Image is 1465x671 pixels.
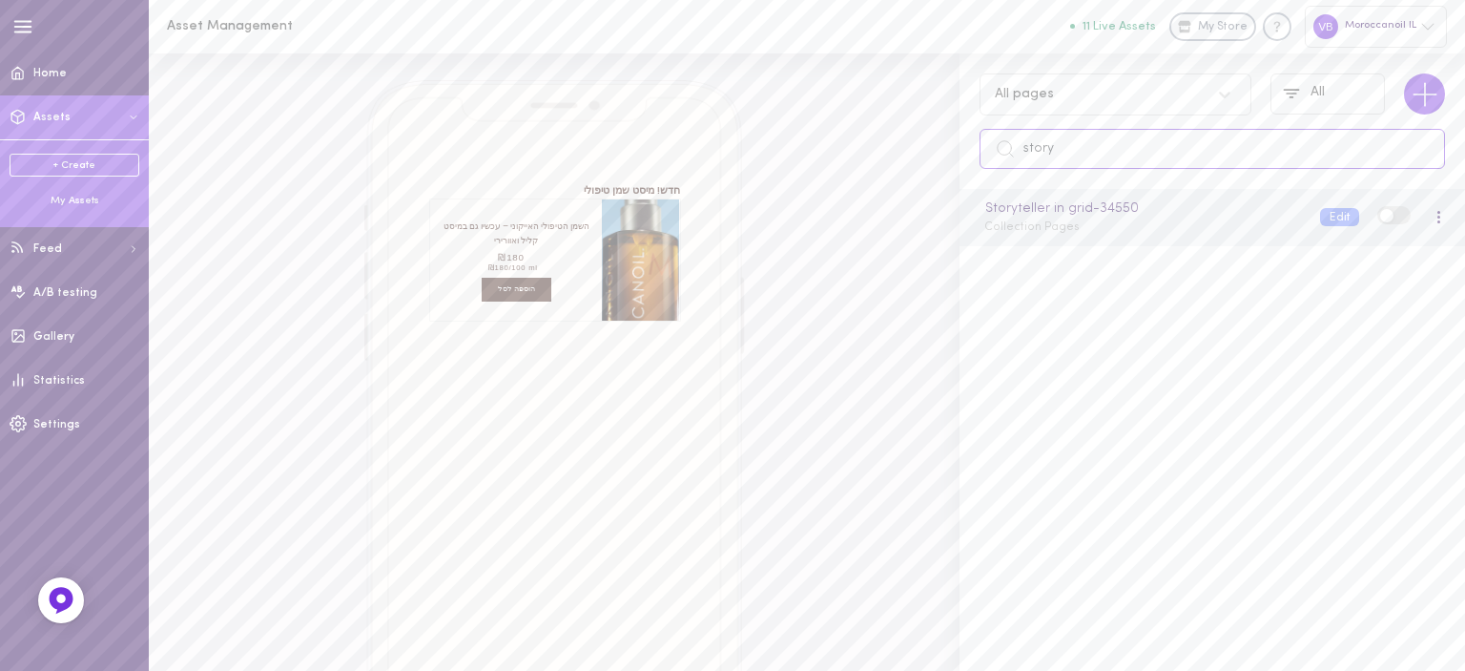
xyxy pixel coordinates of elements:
span: Home [33,68,67,79]
div: Moroccanoil IL [1305,6,1447,47]
div: My Assets [10,194,139,208]
h2: חדש! מיסט שמן טיפולי [430,187,680,198]
img: Feedback Button [47,586,75,615]
span: Statistics [33,375,85,387]
span: Settings [33,419,80,430]
h1: Asset Management [167,19,482,33]
div: Storyteller in grid - 34550 [981,199,1302,220]
input: Search by asset name or ID [980,129,1445,169]
a: + Create [10,154,139,177]
span: Gallery [33,331,74,343]
span: A/B testing [33,287,97,299]
a: My Store [1169,12,1256,41]
span: Collection Pages [984,221,1080,233]
span: Feed [33,243,62,255]
button: 11 Live Assets [1070,20,1156,32]
span: My Store [1198,19,1248,36]
div: Knowledge center [1263,12,1291,41]
span: Assets [33,112,71,123]
button: Edit [1320,208,1359,226]
button: All [1270,73,1385,115]
div: All pages [995,88,1054,101]
a: 11 Live Assets [1070,20,1169,33]
div: הוספה לסל [482,278,551,301]
span: השמן הטיפולי האייקוני – עכשיו גם במיסט קליל ואוורירי [440,219,592,247]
